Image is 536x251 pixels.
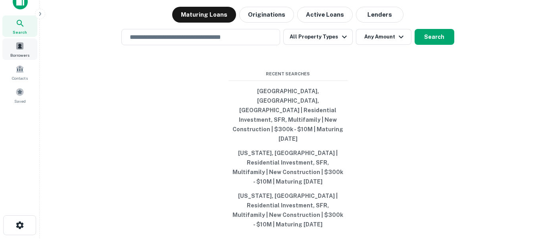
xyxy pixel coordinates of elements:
button: All Property Types [283,29,352,45]
a: Contacts [2,61,37,83]
button: Active Loans [297,7,353,23]
span: Saved [14,98,26,104]
iframe: Chat Widget [496,188,536,226]
button: Maturing Loans [172,7,236,23]
button: [US_STATE], [GEOGRAPHIC_DATA] | Residential Investment, SFR, Multifamily | New Construction | $30... [229,189,348,232]
button: [US_STATE], [GEOGRAPHIC_DATA] | Residential Investment, SFR, Multifamily | New Construction | $30... [229,146,348,189]
a: Search [2,15,37,37]
a: Saved [2,84,37,106]
span: Contacts [12,75,28,81]
button: Originations [239,7,294,23]
button: Any Amount [356,29,411,45]
span: Recent Searches [229,71,348,77]
button: Lenders [356,7,403,23]
span: Borrowers [10,52,29,58]
button: Search [415,29,454,45]
span: Search [13,29,27,35]
a: Borrowers [2,38,37,60]
button: [GEOGRAPHIC_DATA], [GEOGRAPHIC_DATA], [GEOGRAPHIC_DATA] | Residential Investment, SFR, Multifamil... [229,84,348,146]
